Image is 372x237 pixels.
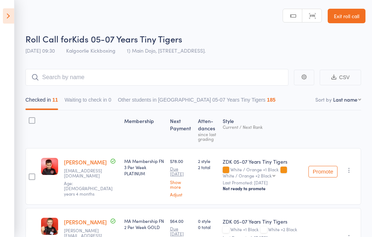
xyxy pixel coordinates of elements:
[267,97,275,103] div: 185
[170,166,192,177] small: Due [DATE]
[64,158,107,166] a: [PERSON_NAME]
[66,47,116,54] span: Kalgoorlie Kickboxing
[170,158,192,197] div: $78.00
[64,180,113,197] span: Age: [DEMOGRAPHIC_DATA] years 4 months
[223,227,303,233] div: White +1 Black
[223,218,303,225] div: ZDK 05-07 Years Tiny Tigers
[198,224,217,230] span: 0 total
[198,218,217,224] span: 0 style
[64,218,107,226] a: [PERSON_NAME]
[72,33,182,45] span: Kids 05-07 Years Tiny Tigers
[170,192,192,197] a: Adjust
[198,158,217,164] span: 2 style
[170,180,192,189] a: Show more
[315,96,332,103] label: Sort by
[124,218,164,230] div: MA Membership FN 2 Per Week GOLD
[223,185,303,191] div: Not ready to promote
[308,166,337,177] button: Promote
[320,70,361,85] button: CSV
[25,93,58,110] button: Checked in11
[223,158,303,165] div: ZDK 05-07 Years Tiny Tigers
[220,114,306,145] div: Style
[223,173,272,178] div: White / Orange +2 Black
[198,164,217,170] span: 2 total
[25,69,288,86] input: Search by name
[64,168,111,179] small: abbiejcb13@gmail.com
[127,47,206,54] span: 1) Main Dojo, [STREET_ADDRESS].
[25,47,55,54] span: [DATE] 09:30
[121,114,167,145] div: Membership
[328,9,365,23] a: Exit roll call
[198,132,217,141] div: since last grading
[195,114,220,145] div: Atten­dances
[223,124,303,129] div: Current / Next Rank
[41,158,58,175] img: image1707469159.png
[170,226,192,237] small: Due [DATE]
[268,226,297,232] span: White +2 Black
[118,93,275,110] button: Other students in [GEOGRAPHIC_DATA] 05-07 Years Tiny Tigers185
[223,167,303,178] div: White / Orange +1 Black
[41,218,58,235] img: image1755853134.png
[223,180,303,185] small: Last Promoted: [DATE]
[109,97,112,103] div: 0
[65,93,112,110] button: Waiting to check in0
[25,33,72,45] span: Roll Call for
[333,96,357,103] div: Last name
[124,158,164,176] div: MA Membership FN 3 Per Week PLATINUM
[52,97,58,103] div: 11
[167,114,195,145] div: Next Payment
